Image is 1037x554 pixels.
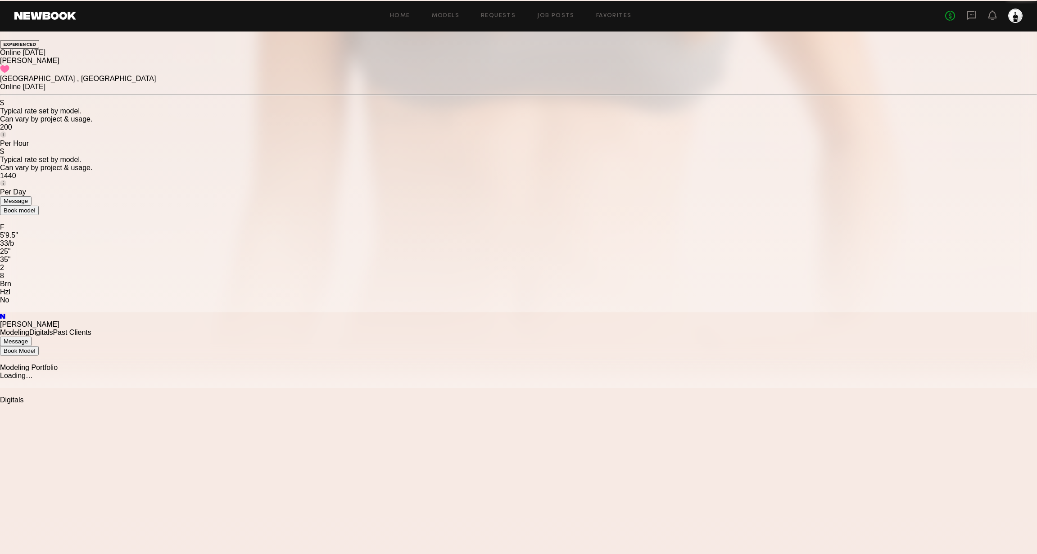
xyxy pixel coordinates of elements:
[596,13,632,19] a: Favorites
[29,329,53,336] a: Digitals
[432,13,459,19] a: Models
[390,13,410,19] a: Home
[481,13,516,19] a: Requests
[53,329,91,336] a: Past Clients
[537,13,575,19] a: Job Posts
